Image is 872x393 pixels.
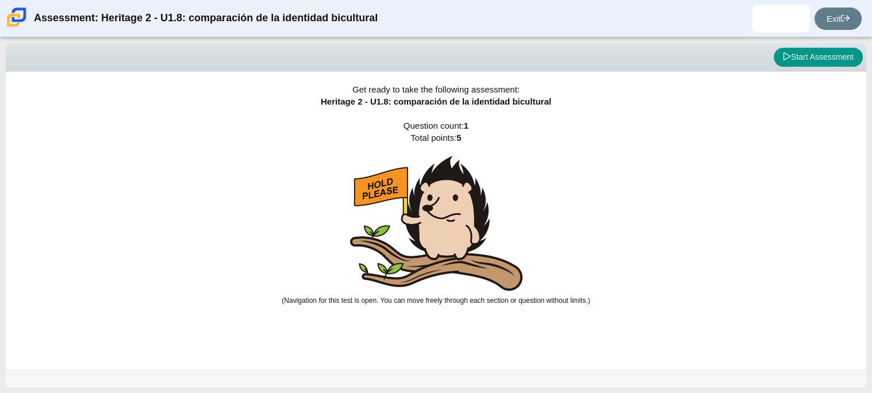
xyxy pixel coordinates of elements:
[282,121,590,305] span: Question count: Total points:
[34,5,378,32] div: Assessment: Heritage 2 - U1.8: comparación de la identidad bicultural
[464,121,468,130] b: 1
[5,21,29,31] a: Carmen School of Science & Technology
[772,9,790,28] img: sebastian.aguilar-.PzLTeW
[5,5,29,29] img: Carmen School of Science & Technology
[321,97,551,106] span: Heritage 2 - U1.8: comparación de la identidad bicultural
[774,48,863,67] button: Start Assessment
[815,7,862,30] a: Exit
[350,156,523,291] img: hedgehog-hold-please.png
[352,84,520,94] span: Get ready to take the following assessment:
[282,296,590,305] small: (Navigation for this test is open. You can move freely through each section or question without l...
[456,133,461,142] b: 5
